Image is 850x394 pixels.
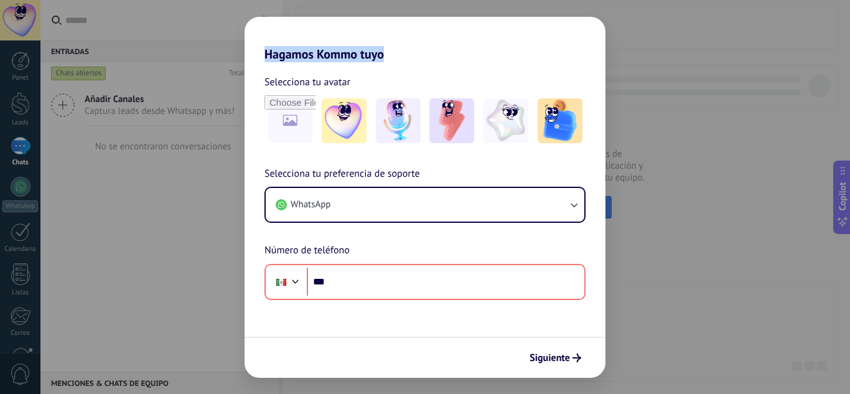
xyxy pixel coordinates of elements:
img: -2.jpeg [376,98,421,143]
span: Siguiente [530,354,570,362]
div: Mexico: + 52 [269,269,293,295]
span: Número de teléfono [264,243,350,259]
button: Siguiente [524,347,587,368]
img: -4.jpeg [483,98,528,143]
img: -3.jpeg [429,98,474,143]
img: -1.jpeg [322,98,367,143]
h2: Hagamos Kommo tuyo [245,17,605,62]
span: Selecciona tu avatar [264,74,350,90]
span: WhatsApp [291,199,330,211]
button: WhatsApp [266,188,584,222]
img: -5.jpeg [538,98,582,143]
span: Selecciona tu preferencia de soporte [264,166,420,182]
